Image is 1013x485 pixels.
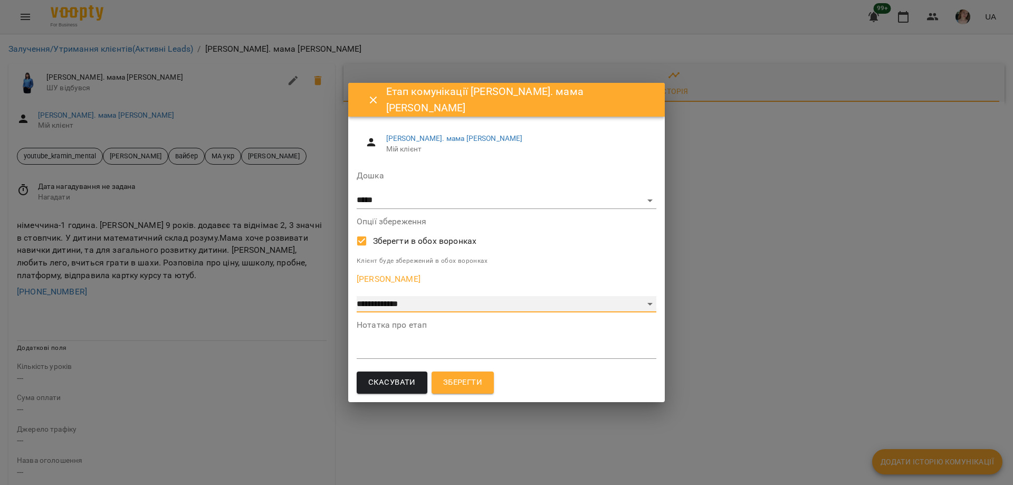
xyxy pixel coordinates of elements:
a: [PERSON_NAME]. мама [PERSON_NAME] [386,134,523,142]
p: Клієнт буде збережений в обох воронках [357,256,656,267]
label: Опції збереження [357,217,656,226]
span: Зберегти в обох воронках [373,235,477,248]
button: Close [361,88,386,113]
span: Зберегти [443,376,482,389]
span: Скасувати [368,376,416,389]
button: Скасувати [357,372,427,394]
span: Мій клієнт [386,144,648,155]
label: [PERSON_NAME] [357,275,656,283]
label: Нотатка про етап [357,321,656,329]
button: Зберегти [432,372,494,394]
h6: Етап комунікації [PERSON_NAME]. мама [PERSON_NAME] [386,83,652,117]
label: Дошка [357,172,656,180]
